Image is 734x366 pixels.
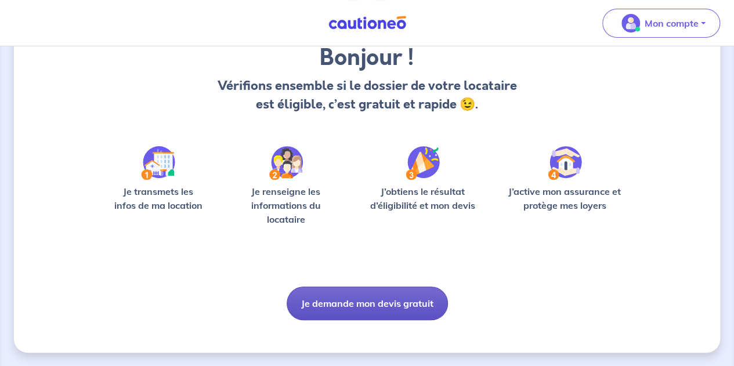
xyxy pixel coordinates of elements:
[324,16,411,30] img: Cautioneo
[141,146,175,180] img: /static/90a569abe86eec82015bcaae536bd8e6/Step-1.svg
[215,77,519,114] p: Vérifions ensemble si le dossier de votre locataire est éligible, c’est gratuit et rapide 😉.
[107,184,209,212] p: Je transmets les infos de ma location
[548,146,582,180] img: /static/bfff1cf634d835d9112899e6a3df1a5d/Step-4.svg
[269,146,303,180] img: /static/c0a346edaed446bb123850d2d04ad552/Step-2.svg
[228,184,344,226] p: Je renseigne les informations du locataire
[362,184,483,212] p: J’obtiens le résultat d’éligibilité et mon devis
[287,287,448,320] button: Je demande mon devis gratuit
[502,184,627,212] p: J’active mon assurance et protège mes loyers
[645,16,699,30] p: Mon compte
[215,44,519,72] h3: Bonjour !
[602,9,720,38] button: illu_account_valid_menu.svgMon compte
[406,146,440,180] img: /static/f3e743aab9439237c3e2196e4328bba9/Step-3.svg
[621,14,640,32] img: illu_account_valid_menu.svg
